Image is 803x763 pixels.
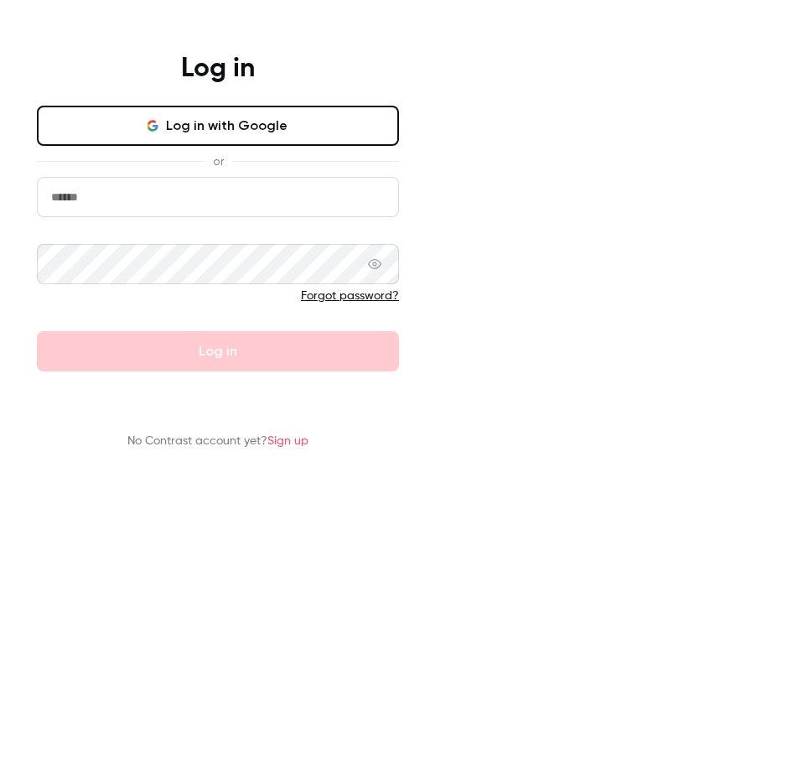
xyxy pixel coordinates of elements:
[205,153,232,170] span: or
[37,106,399,146] button: Log in with Google
[267,435,308,447] a: Sign up
[181,52,255,86] h4: Log in
[301,290,399,302] a: Forgot password?
[127,433,308,450] p: No Contrast account yet?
